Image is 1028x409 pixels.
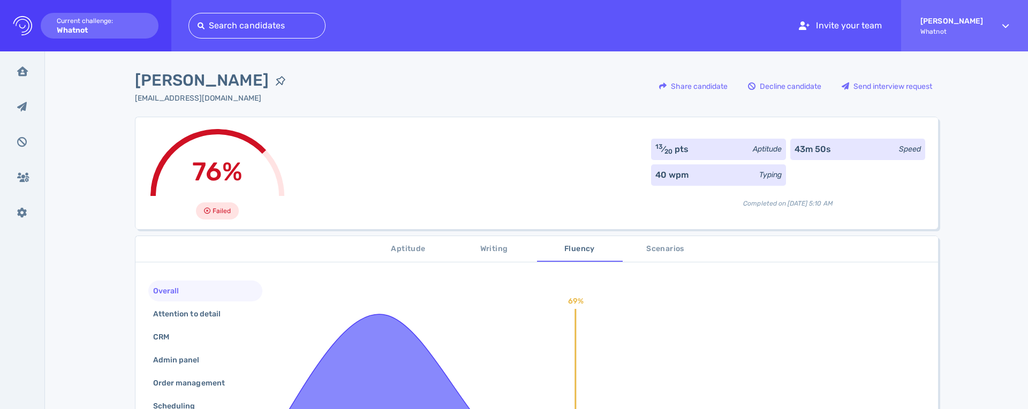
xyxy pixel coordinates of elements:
[836,74,938,99] div: Send interview request
[192,156,242,187] span: 76%
[655,143,663,150] sup: 13
[920,17,983,26] strong: [PERSON_NAME]
[742,73,827,99] button: Decline candidate
[653,73,734,99] button: Share candidate
[372,243,445,256] span: Aptitude
[568,297,583,306] text: 69%
[135,69,269,93] span: [PERSON_NAME]
[795,143,831,156] div: 43m 50s
[655,143,689,156] div: ⁄ pts
[151,329,182,345] div: CRM
[664,148,672,155] sub: 20
[759,169,782,180] div: Typing
[543,243,616,256] span: Fluency
[836,73,938,99] button: Send interview request
[151,283,192,299] div: Overall
[135,93,292,104] div: Click to copy the email address
[213,205,231,217] span: Failed
[899,143,921,155] div: Speed
[151,352,213,368] div: Admin panel
[655,169,689,181] div: 40 wpm
[458,243,531,256] span: Writing
[651,190,925,208] div: Completed on [DATE] 5:10 AM
[151,306,233,322] div: Attention to detail
[151,375,238,391] div: Order management
[743,74,827,99] div: Decline candidate
[753,143,782,155] div: Aptitude
[654,74,733,99] div: Share candidate
[629,243,702,256] span: Scenarios
[920,28,983,35] span: Whatnot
